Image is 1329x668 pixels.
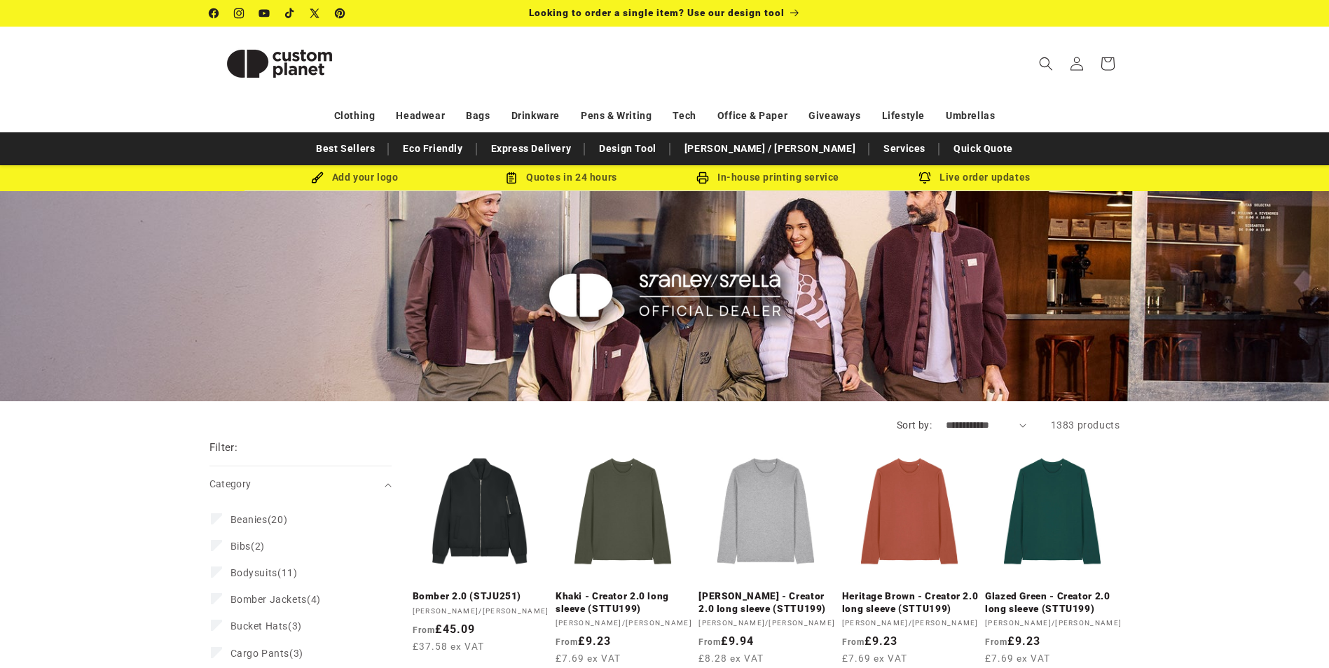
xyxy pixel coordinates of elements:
span: Bomber Jackets [230,594,307,605]
img: Custom Planet [209,32,350,95]
span: Looking to order a single item? Use our design tool [529,7,785,18]
a: Heritage Brown - Creator 2.0 long sleeve (STTU199) [842,590,979,615]
h2: Filter: [209,440,238,456]
a: Drinkware [511,104,560,128]
span: Bucket Hats [230,620,289,632]
span: (11) [230,566,298,579]
a: Headwear [396,104,445,128]
a: Eco Friendly [396,137,469,161]
div: Quotes in 24 hours [458,169,665,186]
a: Bags [466,104,490,128]
a: Khaki - Creator 2.0 long sleeve (STTU199) [556,590,692,615]
span: Cargo Pants [230,648,290,659]
a: Pens & Writing [581,104,652,128]
summary: Category (0 selected) [209,466,392,502]
a: [PERSON_NAME] - Creator 2.0 long sleeve (STTU199) [698,590,835,615]
img: Order Updates Icon [505,172,518,184]
a: Giveaways [808,104,860,128]
a: Custom Planet [204,27,354,100]
a: [PERSON_NAME] / [PERSON_NAME] [677,137,862,161]
span: (20) [230,513,288,526]
div: Add your logo [252,169,458,186]
a: Quick Quote [946,137,1020,161]
span: 1383 products [1051,419,1120,431]
span: Bibs [230,541,251,552]
a: Clothing [334,104,376,128]
label: Sort by: [897,419,932,431]
a: Bomber 2.0 (STJU251) [413,590,549,603]
span: (4) [230,593,321,606]
img: Brush Icon [311,172,324,184]
span: Category [209,478,252,489]
span: (3) [230,647,303,660]
span: Beanies [230,514,268,525]
a: Express Delivery [484,137,579,161]
div: In-house printing service [665,169,872,186]
summary: Search [1031,48,1061,79]
a: Tech [673,104,696,128]
a: Glazed Green - Creator 2.0 long sleeve (STTU199) [985,590,1122,615]
span: (2) [230,540,265,552]
span: (3) [230,620,302,632]
a: Umbrellas [946,104,995,128]
img: In-house printing [696,172,709,184]
a: Best Sellers [309,137,382,161]
img: Order updates [918,172,931,184]
span: Bodysuits [230,567,277,578]
a: Design Tool [592,137,663,161]
a: Office & Paper [717,104,787,128]
div: Live order updates [872,169,1078,186]
a: Lifestyle [882,104,925,128]
a: Services [876,137,932,161]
